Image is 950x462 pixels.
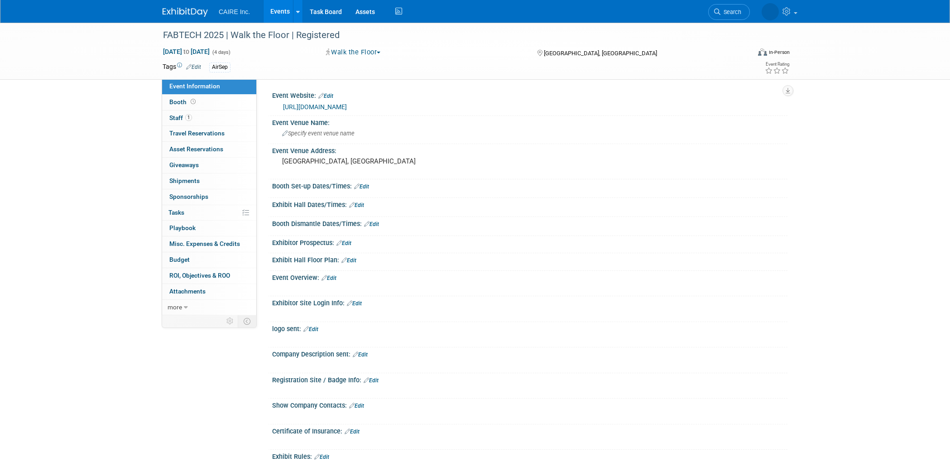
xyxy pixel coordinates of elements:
span: Attachments [169,288,206,295]
span: Search [720,9,741,15]
span: (4 days) [211,49,230,55]
div: Exhibit Hall Floor Plan: [272,253,787,265]
a: Edit [341,257,356,264]
div: Certificate of Insurance: [272,424,787,436]
span: Playbook [169,224,196,231]
a: Travel Reservations [162,126,256,141]
span: Shipments [169,177,200,184]
a: Attachments [162,284,256,299]
a: Event Information [162,79,256,94]
a: Misc. Expenses & Credits [162,236,256,252]
div: Event Venue Name: [272,116,787,127]
a: Edit [336,240,351,246]
span: ROI, Objectives & ROO [169,272,230,279]
span: CAIRE Inc. [219,8,250,15]
a: more [162,300,256,315]
div: Event Venue Address: [272,144,787,155]
td: Toggle Event Tabs [238,315,257,327]
a: Edit [303,326,318,332]
div: Event Overview: [272,271,787,283]
div: Exhibit Hall Dates/Times: [272,198,787,210]
div: Booth Set-up Dates/Times: [272,179,787,191]
a: Edit [321,275,336,281]
pre: [GEOGRAPHIC_DATA], [GEOGRAPHIC_DATA] [282,157,477,165]
div: logo sent: [272,322,787,334]
a: Tasks [162,205,256,221]
img: Jaclyn Mitchum [762,3,779,20]
a: Booth [162,95,256,110]
a: Budget [162,252,256,268]
span: more [168,303,182,311]
td: Personalize Event Tab Strip [222,315,238,327]
div: Event Rating [765,62,789,67]
span: Booth not reserved yet [189,98,197,105]
a: Edit [364,221,379,227]
a: ROI, Objectives & ROO [162,268,256,284]
a: Search [708,4,750,20]
span: Budget [169,256,190,263]
a: Edit [314,454,329,460]
a: Edit [186,64,201,70]
a: Edit [345,428,360,435]
span: Staff [169,114,192,121]
div: Show Company Contacts: [272,399,787,410]
div: Company Description sent: [272,347,787,359]
img: ExhibitDay [163,8,208,17]
div: Event Website: [272,89,787,101]
span: Asset Reservations [169,145,223,153]
div: FABTECH 2025 | Walk the Floor | Registered [160,27,736,43]
span: to [182,48,191,55]
div: In-Person [768,49,790,56]
a: Edit [349,202,364,208]
span: [DATE] [DATE] [163,48,210,56]
div: Exhibitor Prospectus: [272,236,787,248]
a: Staff1 [162,111,256,126]
a: Asset Reservations [162,142,256,157]
a: Shipments [162,173,256,189]
a: [URL][DOMAIN_NAME] [283,103,347,111]
div: Event Format [696,47,790,61]
button: Walk the Floor [323,48,384,57]
a: Edit [349,403,364,409]
div: Exhibit Rules: [272,450,787,462]
span: Event Information [169,82,220,90]
a: Edit [347,300,362,307]
span: Tasks [168,209,184,216]
div: Exhibitor Site Login Info: [272,296,787,308]
span: Misc. Expenses & Credits [169,240,240,247]
a: Edit [353,351,368,358]
a: Sponsorships [162,189,256,205]
div: Booth Dismantle Dates/Times: [272,217,787,229]
span: Specify event venue name [282,130,355,137]
a: Edit [318,93,333,99]
div: AirSep [209,63,230,72]
span: Sponsorships [169,193,208,200]
span: Travel Reservations [169,130,225,137]
div: Registration Site / Badge Info: [272,373,787,385]
span: Booth [169,98,197,106]
td: Tags [163,62,201,72]
a: Giveaways [162,158,256,173]
span: Giveaways [169,161,199,168]
span: 1 [185,114,192,121]
img: Format-Inperson.png [758,48,767,56]
a: Edit [364,377,379,384]
a: Edit [354,183,369,190]
a: Playbook [162,221,256,236]
span: [GEOGRAPHIC_DATA], [GEOGRAPHIC_DATA] [544,50,657,57]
